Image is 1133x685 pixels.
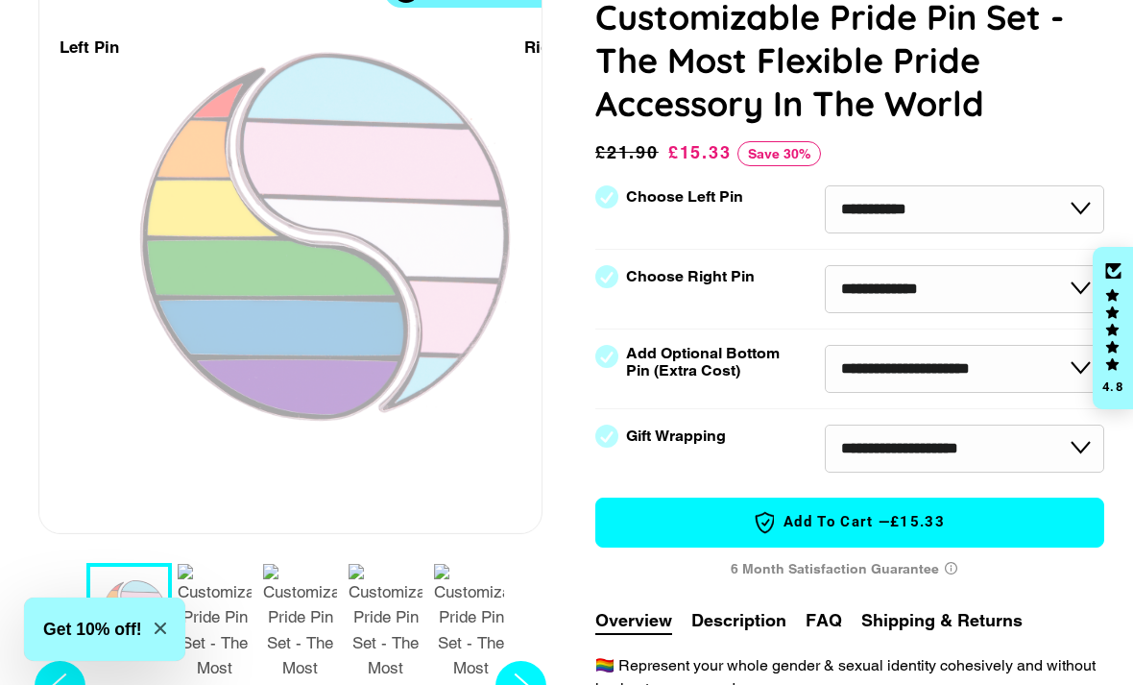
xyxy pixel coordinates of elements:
[890,512,945,532] span: £15.33
[595,498,1104,548] button: Add to Cart —£15.33
[626,345,787,379] label: Add Optional Bottom Pin (Extra Cost)
[861,607,1023,633] button: Shipping & Returns
[595,607,672,635] button: Overview
[1093,247,1133,410] div: Click to open Judge.me floating reviews tab
[86,563,172,661] button: 1 / 7
[595,551,1104,587] div: 6 Month Satisfaction Guarantee
[626,428,726,445] label: Gift Wrapping
[625,510,1074,535] span: Add to Cart —
[1101,380,1124,393] div: 4.8
[806,607,842,633] button: FAQ
[691,607,786,633] button: Description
